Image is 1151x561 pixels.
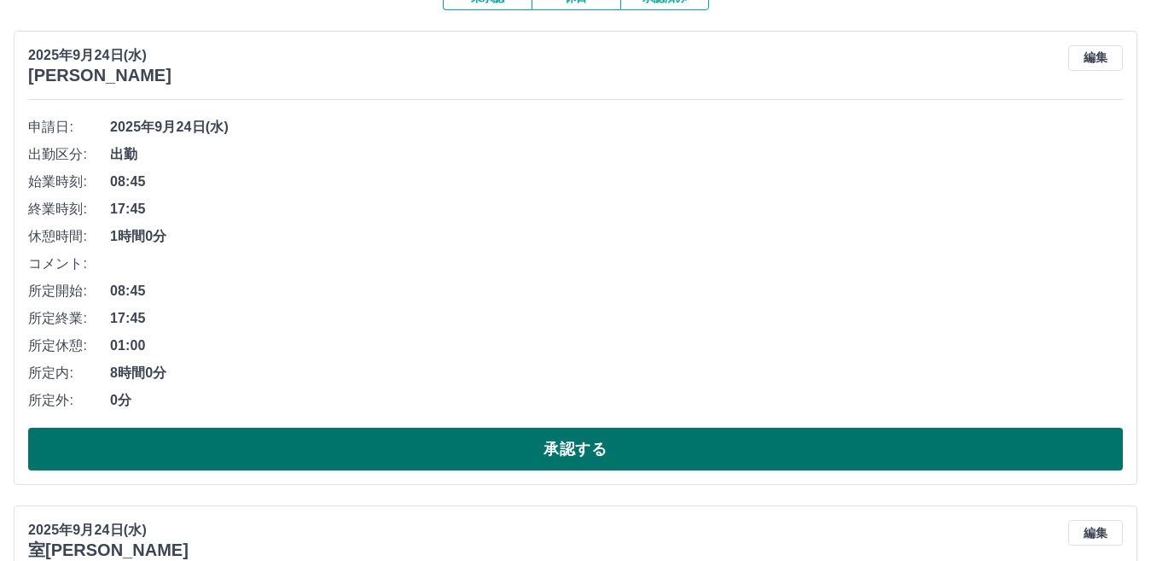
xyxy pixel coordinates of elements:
span: 申請日: [28,117,110,137]
span: 始業時刻: [28,172,110,192]
h3: [PERSON_NAME] [28,66,171,85]
button: 承認する [28,428,1123,470]
p: 2025年9月24日(水) [28,520,189,541]
span: 所定開始: [28,281,110,301]
span: 08:45 [110,172,1123,192]
span: 01:00 [110,336,1123,356]
span: 8時間0分 [110,363,1123,383]
h3: 室[PERSON_NAME] [28,541,189,560]
span: コメント: [28,254,110,274]
span: 17:45 [110,308,1123,329]
span: 08:45 [110,281,1123,301]
span: 0分 [110,390,1123,411]
span: 休憩時間: [28,226,110,247]
span: 所定休憩: [28,336,110,356]
span: 2025年9月24日(水) [110,117,1123,137]
button: 編集 [1068,45,1123,71]
span: 所定外: [28,390,110,411]
span: 1時間0分 [110,226,1123,247]
span: 所定内: [28,363,110,383]
span: 所定終業: [28,308,110,329]
span: 出勤 [110,144,1123,165]
span: 17:45 [110,199,1123,219]
span: 終業時刻: [28,199,110,219]
p: 2025年9月24日(水) [28,45,171,66]
button: 編集 [1068,520,1123,546]
span: 出勤区分: [28,144,110,165]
